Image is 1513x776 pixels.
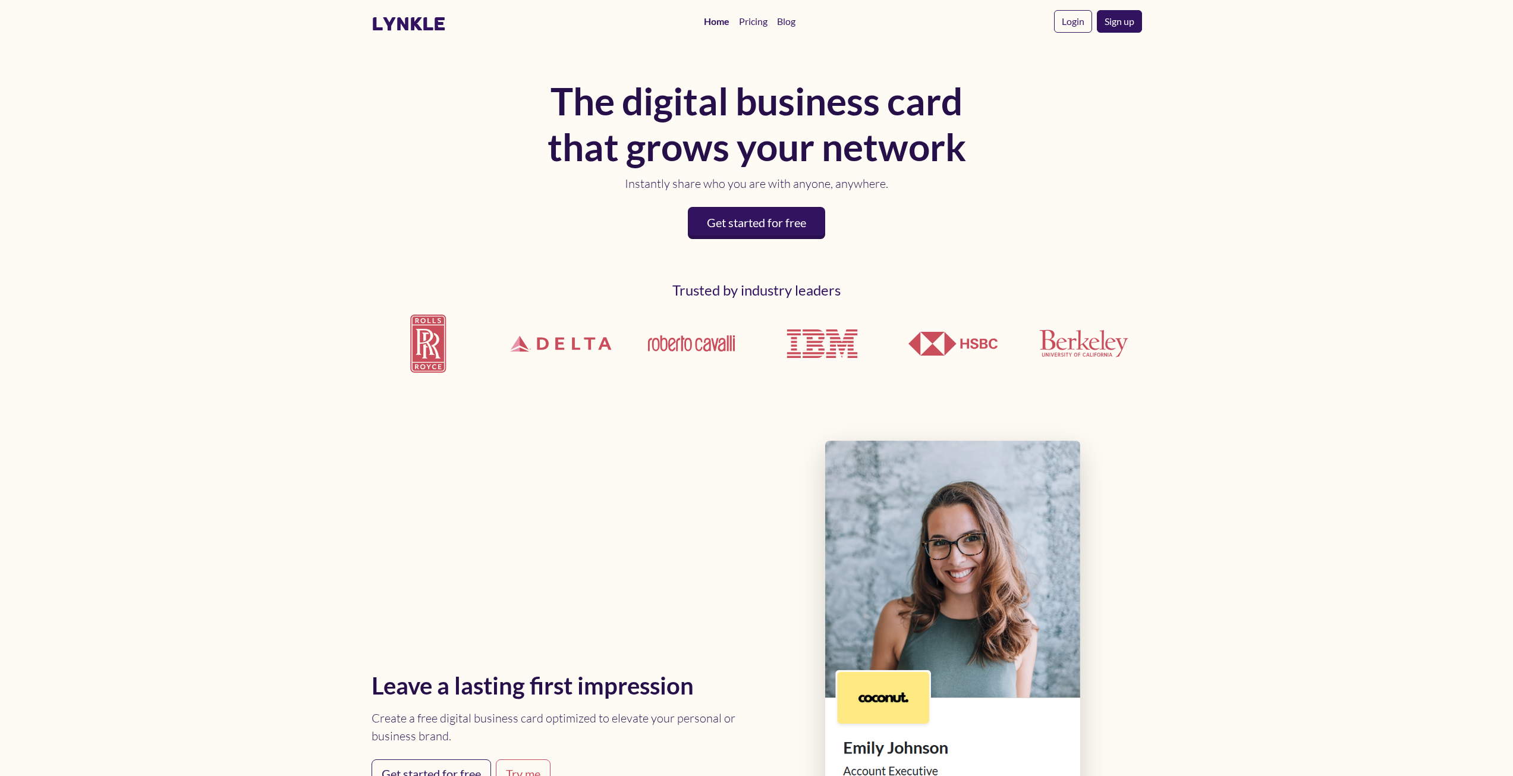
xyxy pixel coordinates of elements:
a: Home [699,10,734,33]
a: Sign up [1097,10,1142,33]
img: Delta Airlines [502,302,619,385]
img: IBM [778,299,867,388]
p: Create a free digital business card optimized to elevate your personal or business brand. [372,709,750,745]
a: Get started for free [688,207,825,239]
img: HSBC [908,332,998,356]
img: UCLA Berkeley [1039,329,1128,357]
img: Roberto Cavalli [647,334,736,353]
a: Pricing [734,10,772,33]
img: Rolls Royce [372,304,488,382]
h2: Trusted by industry leaders [372,282,1142,299]
a: Login [1054,10,1092,33]
p: Instantly share who you are with anyone, anywhere. [543,175,971,193]
a: lynkle [372,12,446,35]
a: Blog [772,10,800,33]
h1: The digital business card that grows your network [543,78,971,170]
h2: Leave a lasting first impression [372,671,750,700]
